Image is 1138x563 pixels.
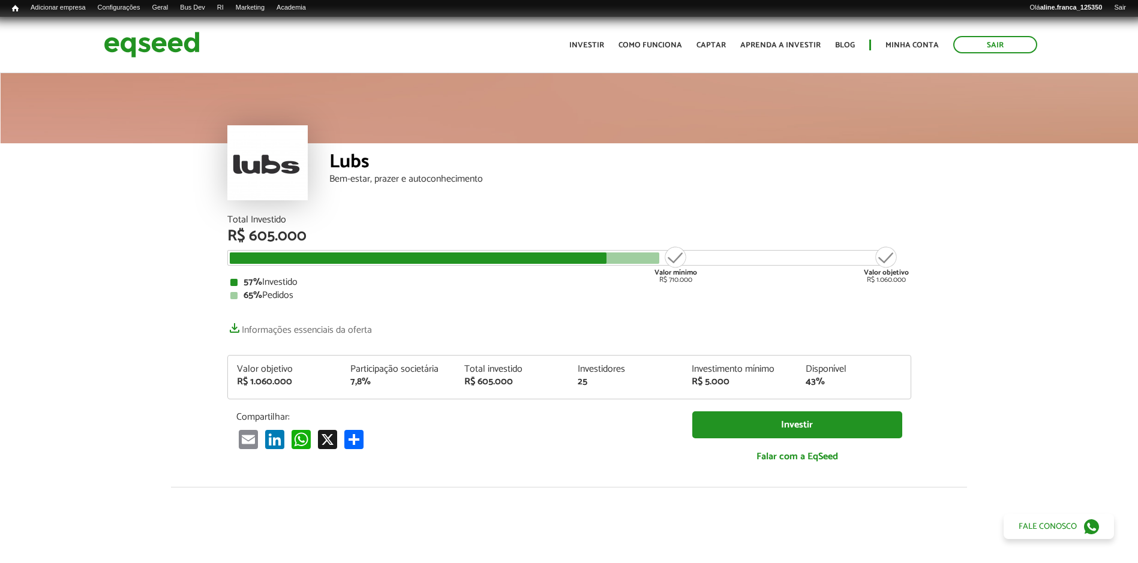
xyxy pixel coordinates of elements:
[236,429,260,448] a: Email
[806,365,902,374] div: Disponível
[174,3,211,13] a: Bus Dev
[146,3,174,13] a: Geral
[227,318,372,335] a: Informações essenciais da oferta
[244,287,262,303] strong: 65%
[692,365,788,374] div: Investimento mínimo
[464,365,560,374] div: Total investido
[12,4,19,13] span: Início
[329,174,911,184] div: Bem-estar, prazer e autoconhecimento
[835,41,855,49] a: Blog
[864,267,909,278] strong: Valor objetivo
[227,215,911,225] div: Total Investido
[692,411,902,438] a: Investir
[464,377,560,387] div: R$ 605.000
[654,267,697,278] strong: Valor mínimo
[244,274,262,290] strong: 57%
[1040,4,1103,11] strong: aline.franca_125350
[1024,3,1109,13] a: Oláaline.franca_125350
[230,291,908,300] div: Pedidos
[578,365,674,374] div: Investidores
[1108,3,1132,13] a: Sair
[316,429,340,448] a: X
[329,152,911,174] div: Lubs
[350,377,446,387] div: 7,8%
[211,3,230,13] a: RI
[692,444,902,469] a: Falar com a EqSeed
[237,365,333,374] div: Valor objetivo
[104,29,200,61] img: EqSeed
[25,3,92,13] a: Adicionar empresa
[227,228,911,244] div: R$ 605.000
[6,3,25,14] a: Início
[342,429,366,448] a: Compartilhar
[653,245,698,284] div: R$ 710.000
[696,41,726,49] a: Captar
[618,41,682,49] a: Como funciona
[885,41,939,49] a: Minha conta
[230,3,271,13] a: Marketing
[350,365,446,374] div: Participação societária
[953,36,1037,53] a: Sair
[236,411,674,423] p: Compartilhar:
[237,377,333,387] div: R$ 1.060.000
[806,377,902,387] div: 43%
[692,377,788,387] div: R$ 5.000
[263,429,287,448] a: LinkedIn
[230,278,908,287] div: Investido
[271,3,312,13] a: Academia
[569,41,604,49] a: Investir
[1004,514,1114,539] a: Fale conosco
[864,245,909,284] div: R$ 1.060.000
[740,41,821,49] a: Aprenda a investir
[578,377,674,387] div: 25
[289,429,313,448] a: WhatsApp
[92,3,146,13] a: Configurações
